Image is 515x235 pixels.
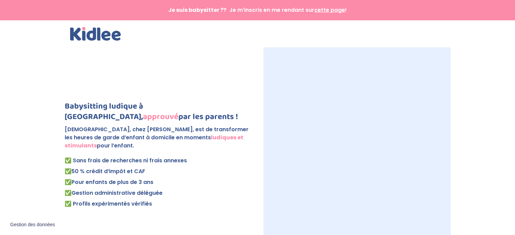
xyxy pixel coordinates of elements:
strong: approuvé [143,110,178,123]
span: 50 % crédit d’impôt et CAF Pour enfants de plus de 3 ans [65,167,153,186]
h1: Babysitting ludique à [GEOGRAPHIC_DATA], par les parents ! [65,101,252,125]
p: ? Je m’inscris en me rendant sur ! [70,7,445,13]
strong: ludiques et stimulants [65,134,243,149]
strong: ✅ [65,167,71,175]
span: ✅ Profils expérimentés vérifiés [65,200,152,208]
img: Kidlee - Logo [70,27,121,41]
span: cette page [314,6,345,14]
span: Gestion des données [10,222,55,228]
p: [DEMOGRAPHIC_DATA], chez [PERSON_NAME], est de transformer les heures de garde d’enfant à domicil... [65,125,252,155]
strong: Je suis babysitter ? [168,6,223,14]
strong: ✅ [65,178,71,186]
button: Gestion des données [6,218,59,232]
span: ✅Gestion administrative déléguée [65,189,163,197]
span: ✅ Sans frais de recherches ni frais annexes [65,157,187,164]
